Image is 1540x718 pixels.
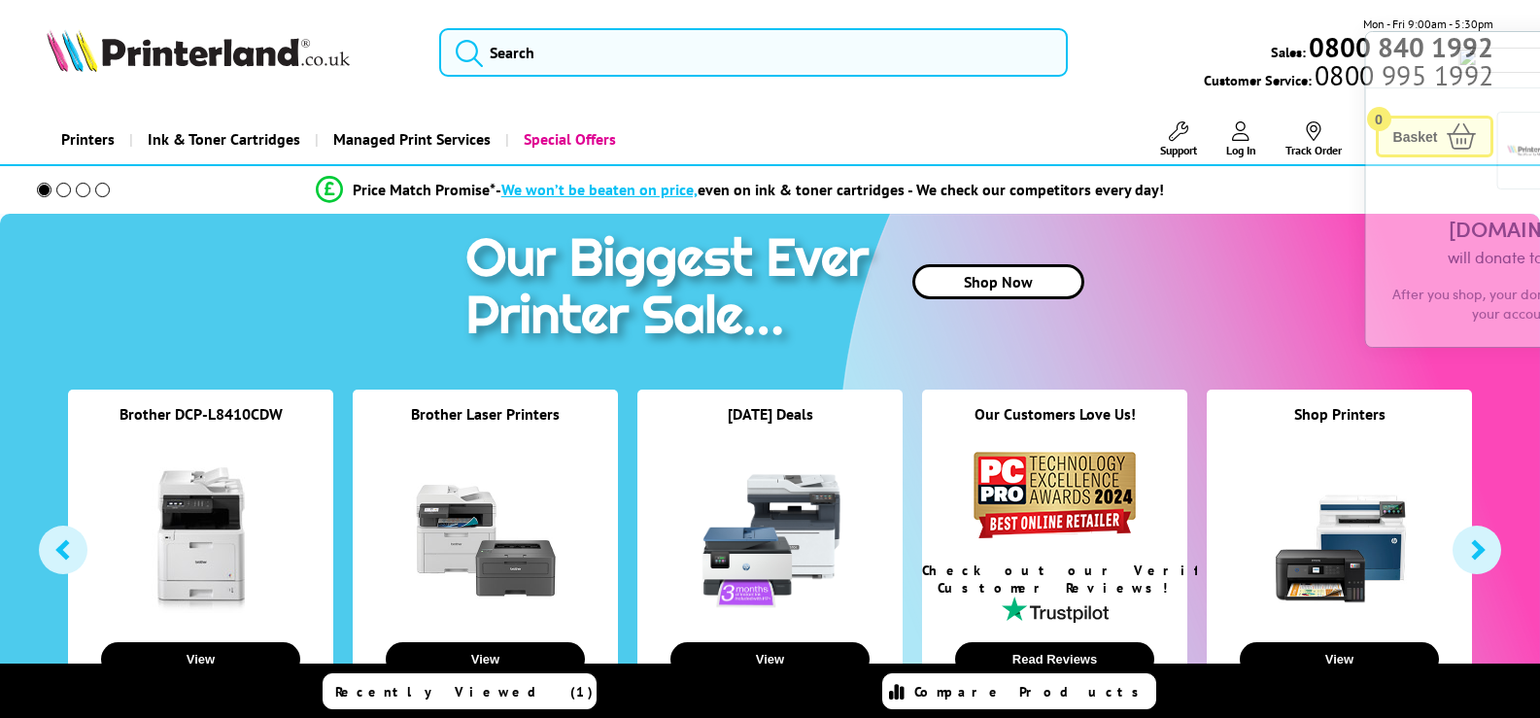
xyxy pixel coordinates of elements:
[411,404,560,424] a: Brother Laser Printers
[1226,121,1256,157] a: Log In
[1160,143,1197,157] span: Support
[386,642,585,676] button: View
[1312,66,1493,85] span: 0800 995 1992
[353,180,496,199] span: Price Match Promise*
[1306,38,1493,56] a: 0800 840 1992
[120,404,283,424] a: Brother DCP-L8410CDW
[1240,642,1439,676] button: View
[456,214,889,366] img: printer sale
[922,404,1187,448] div: Our Customers Love Us!
[1271,43,1306,61] span: Sales:
[670,642,870,676] button: View
[955,642,1154,676] button: Read Reviews
[101,642,300,676] button: View
[1204,66,1493,89] span: Customer Service:
[1207,404,1472,448] div: Shop Printers
[496,180,1164,199] div: - even on ink & toner cartridges - We check our competitors every day!
[47,29,350,72] img: Printerland Logo
[1363,15,1493,33] span: Mon - Fri 9:00am - 5:30pm
[47,115,129,164] a: Printers
[439,28,1068,77] input: Search
[1226,143,1256,157] span: Log In
[335,683,594,701] span: Recently Viewed (1)
[148,115,300,164] span: Ink & Toner Cartridges
[501,180,698,199] span: We won’t be beaten on price,
[914,683,1149,701] span: Compare Products
[10,173,1469,207] li: modal_Promise
[637,404,903,448] div: [DATE] Deals
[47,29,416,76] a: Printerland Logo
[1160,121,1197,157] a: Support
[505,115,631,164] a: Special Offers
[129,115,315,164] a: Ink & Toner Cartridges
[315,115,505,164] a: Managed Print Services
[1285,121,1342,157] a: Track Order
[912,264,1084,299] a: Shop Now
[922,562,1187,597] div: Check out our Verified Customer Reviews!
[1309,29,1493,65] b: 0800 840 1992
[323,673,597,709] a: Recently Viewed (1)
[882,673,1156,709] a: Compare Products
